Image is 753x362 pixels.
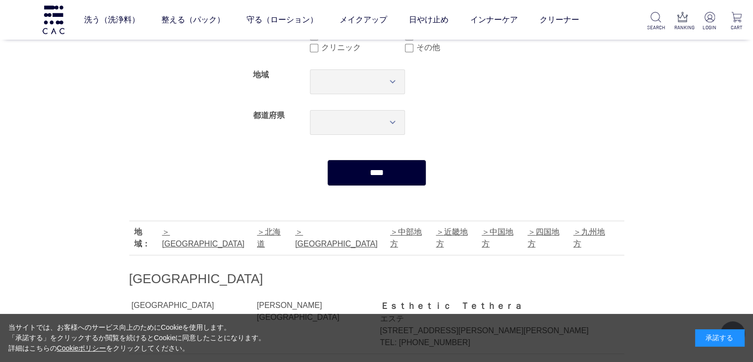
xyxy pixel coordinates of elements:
[380,313,602,325] div: エステ
[295,228,378,248] a: [GEOGRAPHIC_DATA]
[257,228,281,248] a: 北海道
[253,111,285,120] label: 都道府県
[470,6,518,34] a: インナーケア
[340,6,387,34] a: メイクアップ
[132,300,255,311] div: [GEOGRAPHIC_DATA]
[134,226,157,250] div: 地域：
[8,322,266,354] div: 当サイトでは、お客様へのサービス向上のためにCookieを使用します。 「承諾する」をクリックするか閲覧を続けるとCookieに同意したことになります。 詳細はこちらの をクリックしてください。
[647,24,664,31] p: SEARCH
[162,228,245,248] a: [GEOGRAPHIC_DATA]
[695,329,745,347] div: 承諾する
[409,6,449,34] a: 日やけ止め
[247,6,318,34] a: 守る（ローション）
[41,5,66,34] img: logo
[84,6,140,34] a: 洗う（洗浄料）
[674,24,692,31] p: RANKING
[380,300,602,312] div: Ｅｓｔｈｅｔｉｃ Ｔｅｔｈｅｒａ
[647,12,664,31] a: SEARCH
[527,228,559,248] a: 四国地方
[701,24,718,31] p: LOGIN
[129,270,624,288] h2: [GEOGRAPHIC_DATA]
[540,6,579,34] a: クリーナー
[573,228,605,248] a: 九州地方
[701,12,718,31] a: LOGIN
[257,300,368,323] div: [PERSON_NAME][GEOGRAPHIC_DATA]
[436,228,467,248] a: 近畿地方
[253,70,269,79] label: 地域
[57,344,106,352] a: Cookieポリシー
[161,6,225,34] a: 整える（パック）
[482,228,513,248] a: 中国地方
[728,24,745,31] p: CART
[390,228,422,248] a: 中部地方
[728,12,745,31] a: CART
[674,12,692,31] a: RANKING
